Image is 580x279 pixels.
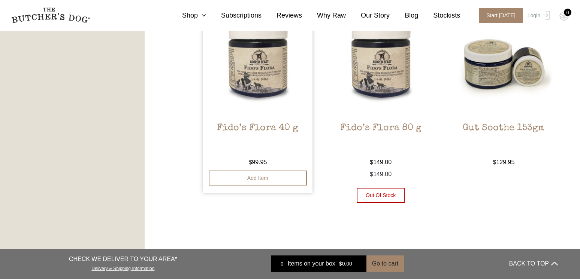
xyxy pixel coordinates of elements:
[346,10,390,21] a: Our Story
[339,261,342,267] span: $
[370,159,392,165] bdi: 149.00
[526,8,550,23] a: Login
[449,123,558,158] h2: Gut Soothe 153gm
[209,171,307,186] button: Add item
[277,260,288,267] div: 0
[302,10,346,21] a: Why Raw
[248,159,267,165] bdi: 99.95
[564,9,571,16] div: 0
[326,123,435,158] h2: Fido’s Flora 80 g
[449,7,558,117] img: Gut Soothe 153gm
[203,7,312,117] img: Fido’s Flora 40 g
[271,255,366,272] a: 0 Items on your box $0.00
[449,7,558,167] a: Gut Soothe 153gmGut Soothe 153gm $129.95
[390,10,418,21] a: Blog
[370,159,373,165] span: $
[471,8,526,23] a: Start [DATE]
[366,255,404,272] button: Go to cart
[288,259,335,268] span: Items on your box
[339,261,352,267] bdi: 0.00
[418,10,460,21] a: Stockists
[493,159,496,165] span: $
[203,123,312,158] h2: Fido’s Flora 40 g
[559,11,569,21] img: TBD_Cart-Empty.png
[357,188,405,203] button: Out of stock
[91,264,154,271] a: Delivery & Shipping Information
[203,7,312,167] a: Fido’s Flora 40 gFido’s Flora 40 g $99.95
[370,171,392,177] span: 149.00
[509,255,558,273] button: BACK TO TOP
[262,10,302,21] a: Reviews
[248,159,252,165] span: $
[206,10,262,21] a: Subscriptions
[479,8,523,23] span: Start [DATE]
[167,10,206,21] a: Shop
[370,171,373,177] span: $
[493,159,514,165] bdi: 129.95
[326,7,435,167] a: Fido’s Flora 80 gFido’s Flora 80 g $149.00
[69,255,177,264] p: CHECK WE DELIVER TO YOUR AREA*
[326,7,435,117] img: Fido’s Flora 80 g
